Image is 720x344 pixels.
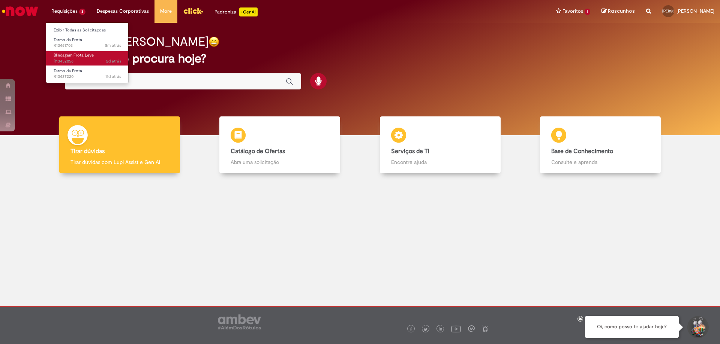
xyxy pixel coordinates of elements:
[360,116,520,174] a: Serviços de TI Encontre ajuda
[105,43,121,48] span: 8m atrás
[551,147,613,155] b: Base de Conhecimento
[70,158,169,166] p: Tirar dúvidas com Lupi Assist e Gen Ai
[585,316,679,338] div: Oi, como posso te ajudar hoje?
[160,7,172,15] span: More
[468,325,475,332] img: logo_footer_workplace.png
[97,7,149,15] span: Despesas Corporativas
[424,328,427,331] img: logo_footer_twitter.png
[46,51,129,65] a: Aberto R13452056 : Blindagem Frota Leve
[79,9,85,15] span: 3
[451,324,461,334] img: logo_footer_youtube.png
[231,147,285,155] b: Catálogo de Ofertas
[208,36,219,47] img: happy-face.png
[54,58,121,64] span: R13452056
[105,74,121,79] span: 11d atrás
[409,328,413,331] img: logo_footer_facebook.png
[391,147,429,155] b: Serviços de TI
[46,26,129,34] a: Exibir Todas as Solicitações
[54,37,82,43] span: Termo da Frota
[46,67,129,81] a: Aberto R13427220 : Termo da Frota
[239,7,258,16] p: +GenAi
[439,327,442,332] img: logo_footer_linkedin.png
[46,22,129,83] ul: Requisições
[54,74,121,80] span: R13427220
[482,325,489,332] img: logo_footer_naosei.png
[608,7,635,15] span: Rascunhos
[65,52,655,65] h2: O que você procura hoje?
[686,316,709,338] button: Iniciar Conversa de Suporte
[520,116,681,174] a: Base de Conhecimento Consulte e aprenda
[1,4,39,19] img: ServiceNow
[214,7,258,16] div: Padroniza
[585,9,590,15] span: 1
[65,35,208,48] h2: Bom dia, [PERSON_NAME]
[562,7,583,15] span: Favoritos
[218,314,261,329] img: logo_footer_ambev_rotulo_gray.png
[105,74,121,79] time: 19/08/2025 09:36:20
[106,58,121,64] time: 27/08/2025 11:53:06
[200,116,360,174] a: Catálogo de Ofertas Abra uma solicitação
[39,116,200,174] a: Tirar dúvidas Tirar dúvidas com Lupi Assist e Gen Ai
[54,43,121,49] span: R13461703
[51,7,78,15] span: Requisições
[105,43,121,48] time: 29/08/2025 11:01:57
[551,158,649,166] p: Consulte e aprenda
[54,68,82,74] span: Termo da Frota
[70,147,105,155] b: Tirar dúvidas
[662,9,691,13] span: [PERSON_NAME]
[54,52,94,58] span: Blindagem Frota Leve
[231,158,329,166] p: Abra uma solicitação
[183,5,203,16] img: click_logo_yellow_360x200.png
[106,58,121,64] span: 2d atrás
[601,8,635,15] a: Rascunhos
[46,36,129,50] a: Aberto R13461703 : Termo da Frota
[676,8,714,14] span: [PERSON_NAME]
[391,158,489,166] p: Encontre ajuda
